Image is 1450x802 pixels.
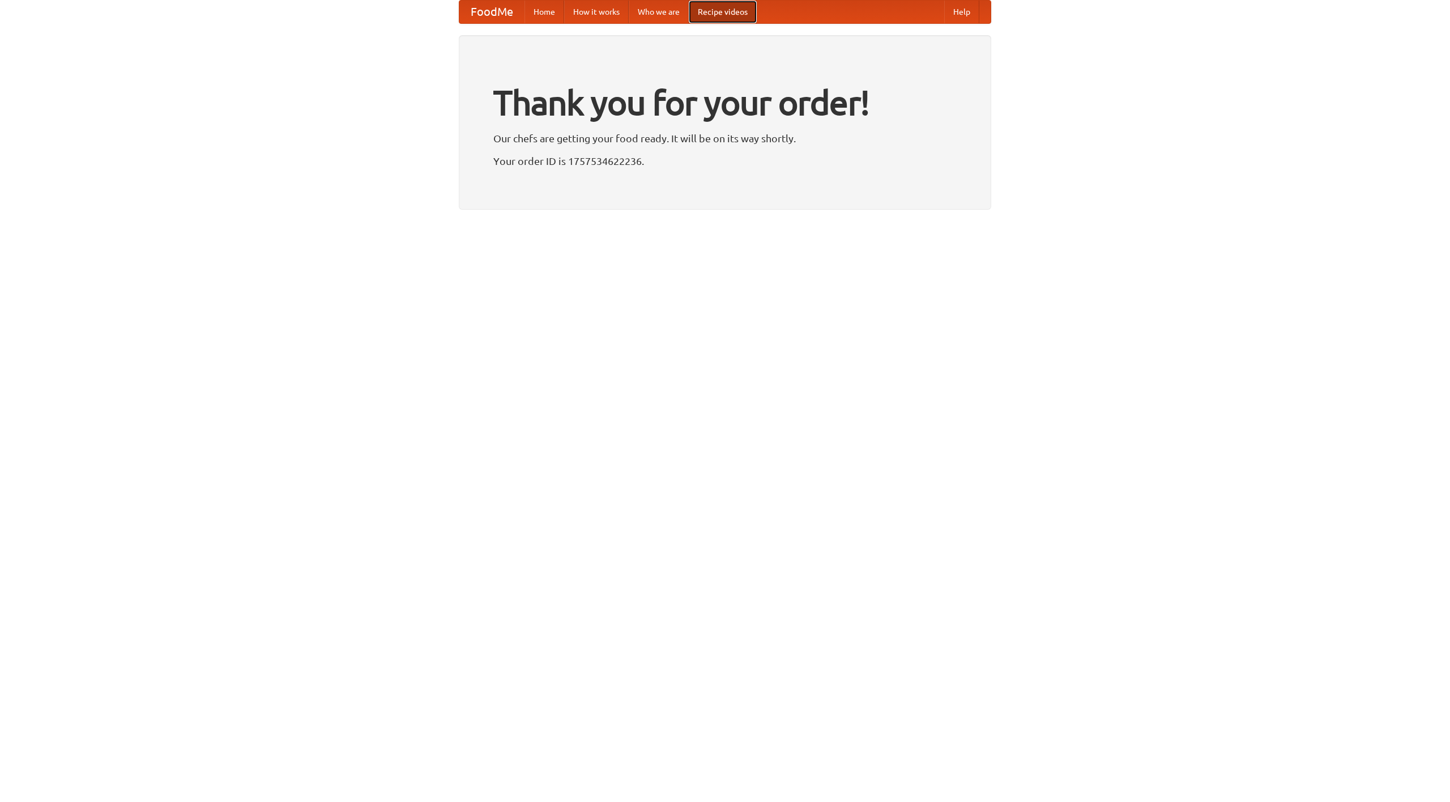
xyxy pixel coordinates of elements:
h1: Thank you for your order! [493,75,957,130]
a: How it works [564,1,629,23]
p: Our chefs are getting your food ready. It will be on its way shortly. [493,130,957,147]
a: Recipe videos [689,1,757,23]
a: Home [524,1,564,23]
a: Who we are [629,1,689,23]
a: FoodMe [459,1,524,23]
p: Your order ID is 1757534622236. [493,152,957,169]
a: Help [944,1,979,23]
